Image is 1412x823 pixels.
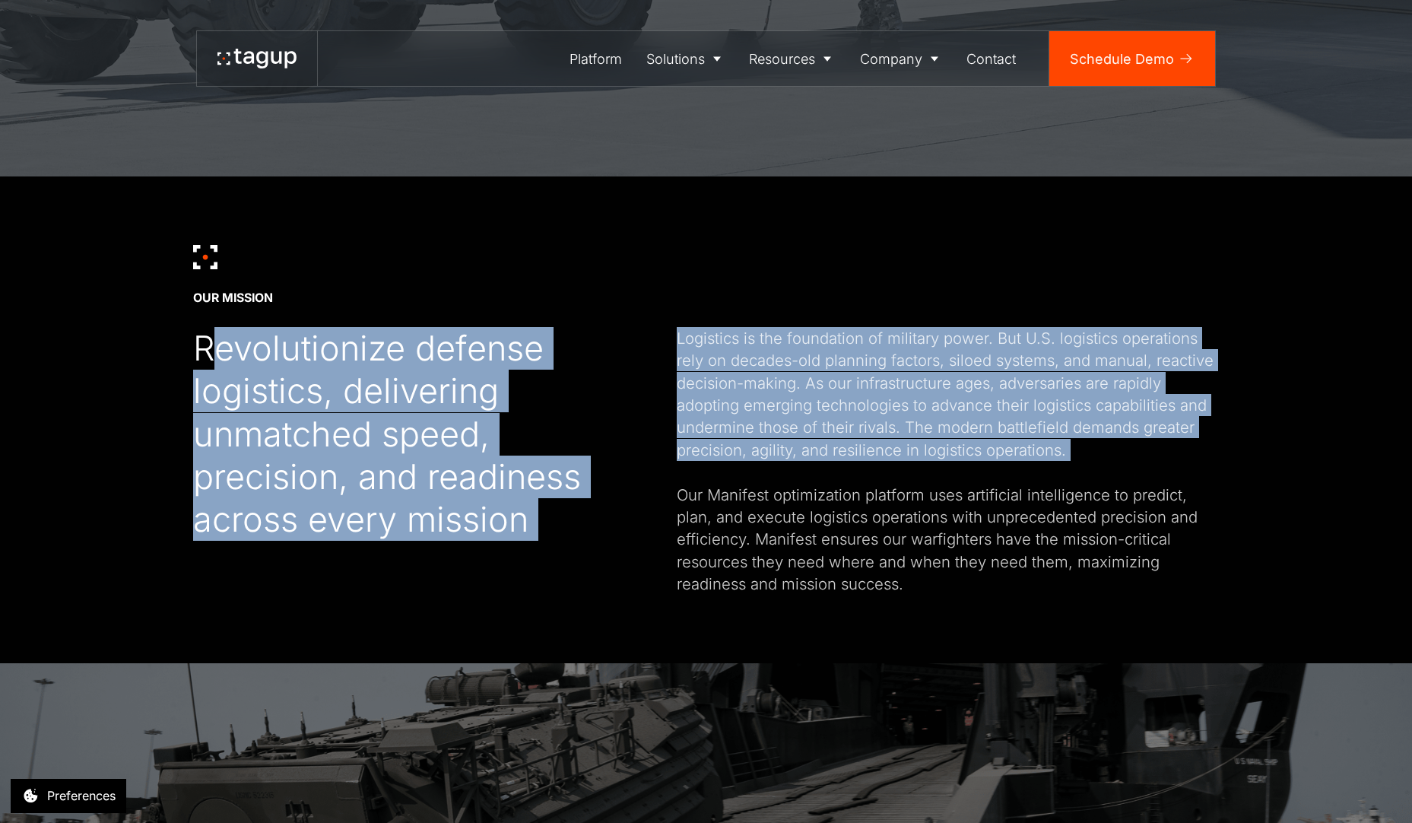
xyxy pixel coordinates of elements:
div: Schedule Demo [1070,49,1174,69]
div: Solutions [646,49,705,69]
a: Company [848,31,955,86]
div: Logistics is the foundation of military power. But U.S. logistics operations rely on decades-old ... [677,327,1219,595]
div: Preferences [47,786,116,805]
div: OUR MISSION [193,290,273,307]
a: Resources [738,31,849,86]
a: Platform [558,31,635,86]
div: Contact [966,49,1016,69]
div: Resources [749,49,815,69]
a: Solutions [634,31,738,86]
div: Company [860,49,922,69]
div: Revolutionize defense logistics, delivering unmatched speed, precision, and readiness across ever... [193,327,609,541]
a: Schedule Demo [1049,31,1215,86]
a: Contact [955,31,1029,86]
div: Platform [570,49,622,69]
